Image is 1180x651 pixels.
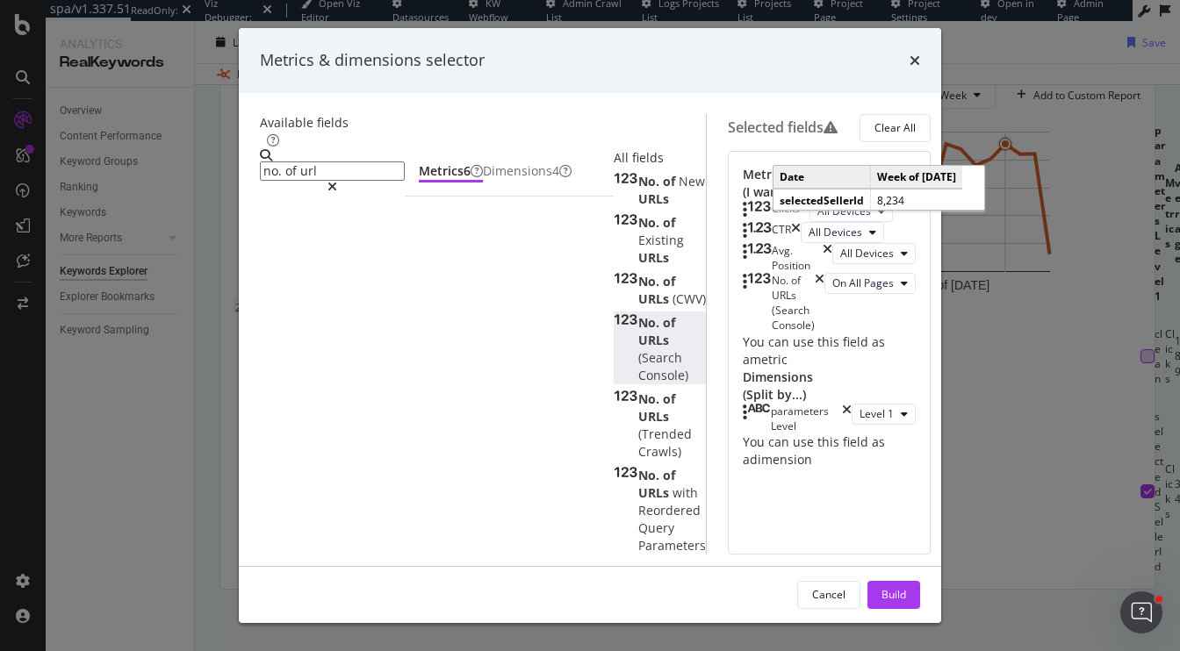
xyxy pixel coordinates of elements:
div: Avg. PositiontimesAll Devices [743,243,916,273]
button: All Devices [801,222,884,243]
span: with [673,484,698,501]
button: Level 1 [852,404,916,425]
div: Available fields [260,114,706,132]
div: times [823,243,832,273]
span: URLs [638,249,669,266]
div: You can use this field as a metric [743,333,916,368]
span: No. [638,173,663,190]
span: No. [638,390,663,407]
span: New [679,173,705,190]
div: Metrics & dimensions selector [260,49,485,72]
div: CTR [772,222,791,243]
span: No. [638,467,663,483]
div: parameters Level [771,404,842,433]
span: of [663,314,675,331]
div: Build [881,587,906,602]
span: No. [638,214,663,231]
div: ClickstimesAll Devices [743,201,916,222]
div: parameters LeveltimesLevel 1 [743,404,916,433]
div: Clicks [772,201,800,222]
span: No. [638,273,663,290]
span: of [663,467,675,483]
button: All Devices [809,201,893,222]
div: times [791,222,801,243]
span: All Devices [809,225,862,240]
iframe: Intercom live chat [1120,591,1162,633]
span: Console) [638,367,688,383]
span: of [663,273,675,290]
div: Selected fields [728,118,838,138]
span: Existing [638,232,684,248]
span: (Trended [638,426,692,442]
span: URLs [638,408,669,425]
span: Parameters [638,537,706,554]
input: Search by field name [260,161,405,181]
div: No. of URLs (Search Console)timesOn All Pages [743,273,916,333]
span: URLs [638,484,673,501]
span: All Devices [840,246,894,261]
span: URLs [638,190,669,207]
div: modal [239,28,941,623]
span: 4 [552,162,559,179]
div: (I want to see...) [743,183,916,201]
button: Cancel [797,581,860,609]
div: Dimensions [483,162,572,180]
div: times [842,404,852,433]
span: of [663,214,675,231]
div: You can use this field as a dimension [743,433,916,469]
div: brand label [464,162,471,180]
span: No. [638,314,663,331]
div: (Split by...) [743,386,916,404]
span: of [663,173,679,190]
div: Cancel [812,587,845,602]
span: URLs [638,332,669,348]
div: Metrics [419,162,483,180]
span: 6 [464,162,471,179]
div: CTRtimesAll Devices [743,222,916,243]
div: times [800,201,809,222]
button: Build [867,581,920,609]
span: Crawls) [638,443,681,460]
button: On All Pages [824,273,916,294]
div: times [815,273,824,333]
span: All Devices [817,204,871,218]
span: Query [638,519,674,536]
span: On All Pages [832,275,894,290]
div: times [910,49,920,72]
span: Level 1 [860,406,894,421]
button: All Devices [832,243,916,264]
div: Avg. Position [772,243,823,273]
span: Reordered [638,502,701,519]
span: (CWV) [673,290,706,307]
span: URLs [638,290,673,307]
button: Clear All [860,114,931,142]
div: Clear All [874,120,916,135]
div: brand label [552,162,559,180]
span: of [663,390,675,407]
div: Metrics [743,166,916,201]
div: Dimensions [743,368,916,404]
span: (Search [638,349,682,366]
div: No. of URLs (Search Console) [772,273,815,333]
div: All fields [614,149,706,167]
